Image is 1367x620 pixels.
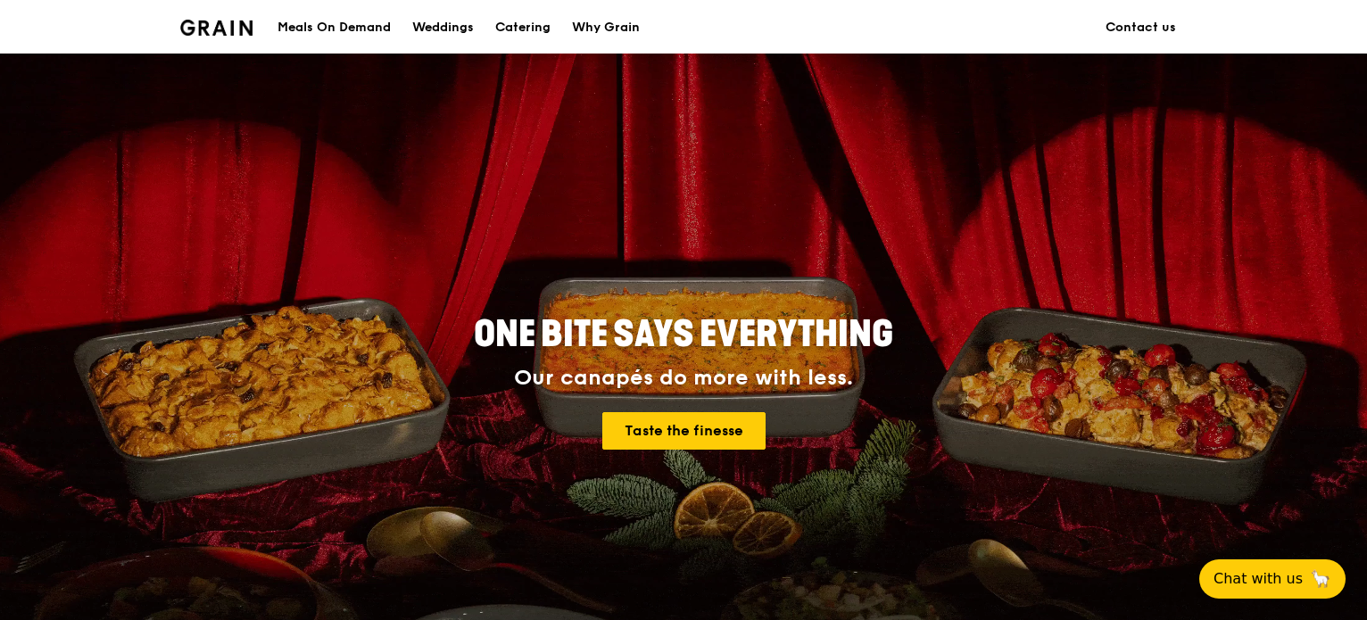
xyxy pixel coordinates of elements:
div: Our canapés do more with less. [362,366,1005,391]
div: Weddings [412,1,474,54]
div: Catering [495,1,551,54]
a: Taste the finesse [602,412,766,450]
button: Chat with us🦙 [1199,559,1346,599]
span: Chat with us [1214,568,1303,590]
div: Why Grain [572,1,640,54]
span: ONE BITE SAYS EVERYTHING [474,313,893,356]
a: Why Grain [561,1,650,54]
div: Meals On Demand [278,1,391,54]
a: Catering [485,1,561,54]
a: Contact us [1095,1,1187,54]
img: Grain [180,20,253,36]
span: 🦙 [1310,568,1331,590]
a: Weddings [402,1,485,54]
